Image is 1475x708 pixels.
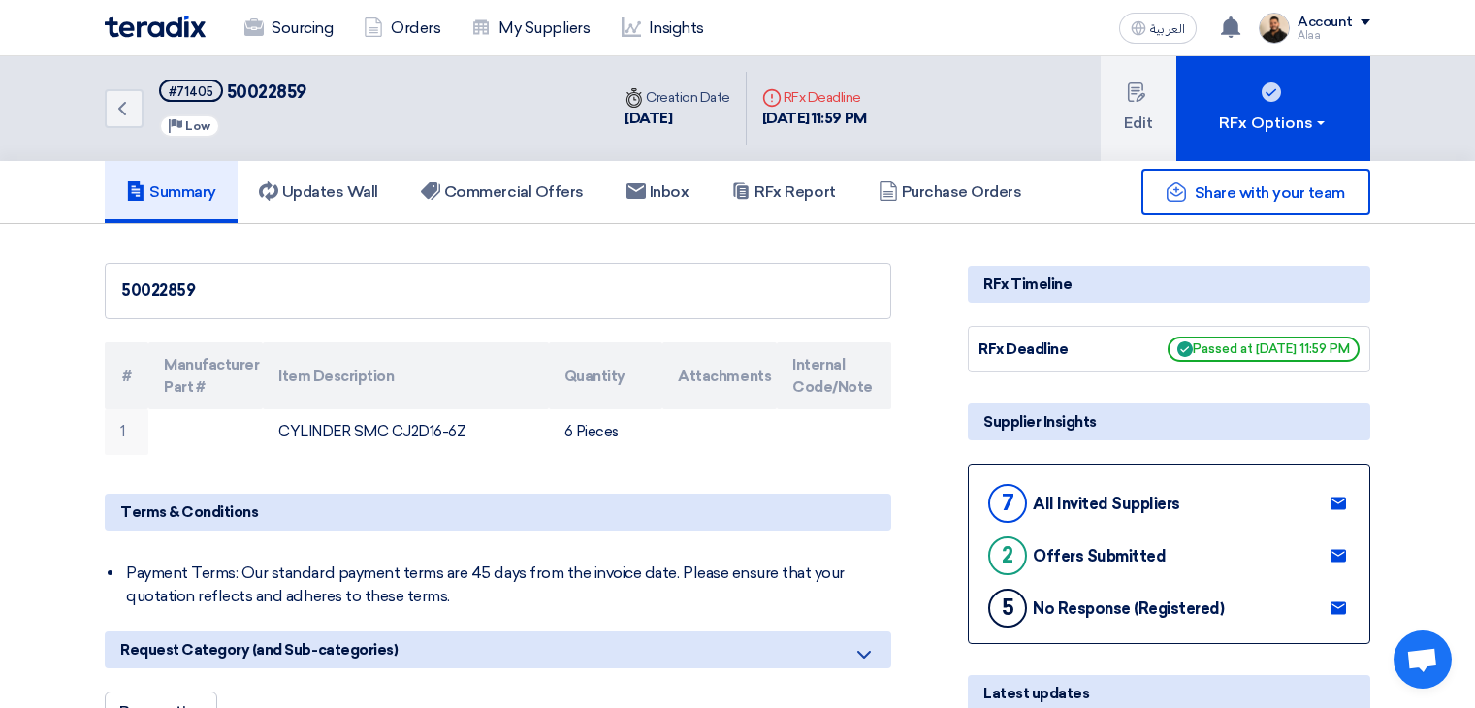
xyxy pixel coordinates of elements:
div: No Response (Registered) [1033,599,1224,618]
div: 50022859 [121,279,875,303]
button: RFx Options [1176,56,1370,161]
a: Inbox [605,161,711,223]
h5: Inbox [626,182,689,202]
td: CYLINDER SMC CJ2D16-6Z [263,409,548,455]
a: Updates Wall [238,161,400,223]
h5: Updates Wall [259,182,378,202]
div: RFx Timeline [968,266,1370,303]
div: RFx Options [1219,112,1329,135]
span: 50022859 [227,81,306,103]
div: 2 [988,536,1027,575]
span: Low [185,119,210,133]
a: RFx Report [710,161,856,223]
th: Quantity [549,342,663,409]
a: Sourcing [229,7,348,49]
div: Offers Submitted [1033,547,1166,565]
div: RFx Deadline [978,338,1124,361]
div: Supplier Insights [968,403,1370,440]
td: 1 [105,409,148,455]
div: Account [1298,15,1353,31]
span: Share with your team [1195,183,1345,202]
h5: Purchase Orders [879,182,1022,202]
a: Summary [105,161,238,223]
th: Attachments [662,342,777,409]
button: Edit [1101,56,1176,161]
a: Insights [606,7,720,49]
div: Creation Date [625,87,730,108]
span: Passed at [DATE] 11:59 PM [1168,337,1360,362]
div: [DATE] 11:59 PM [762,108,867,130]
div: All Invited Suppliers [1033,495,1180,513]
div: 7 [988,484,1027,523]
td: 6 Pieces [549,409,663,455]
div: 5 [988,589,1027,628]
a: Orders [348,7,456,49]
h5: Commercial Offers [421,182,584,202]
h5: Summary [126,182,216,202]
div: [DATE] [625,108,730,130]
span: Terms & Conditions [120,501,258,523]
th: # [105,342,148,409]
div: RFx Deadline [762,87,867,108]
h5: 50022859 [159,80,306,104]
button: العربية [1119,13,1197,44]
th: Item Description [263,342,548,409]
th: Manufacturer Part # [148,342,263,409]
div: #71405 [169,85,213,98]
a: Purchase Orders [857,161,1043,223]
a: Commercial Offers [400,161,605,223]
span: Request Category (and Sub-categories) [120,639,398,660]
a: My Suppliers [456,7,605,49]
h5: RFx Report [731,182,835,202]
img: MAA_1717931611039.JPG [1259,13,1290,44]
th: Internal Code/Note [777,342,891,409]
img: Teradix logo [105,16,206,38]
span: العربية [1150,22,1185,36]
li: Payment Terms: Our standard payment terms are 45 days from the invoice date. Please ensure that y... [124,554,891,616]
div: Open chat [1394,630,1452,689]
div: Alaa [1298,30,1370,41]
